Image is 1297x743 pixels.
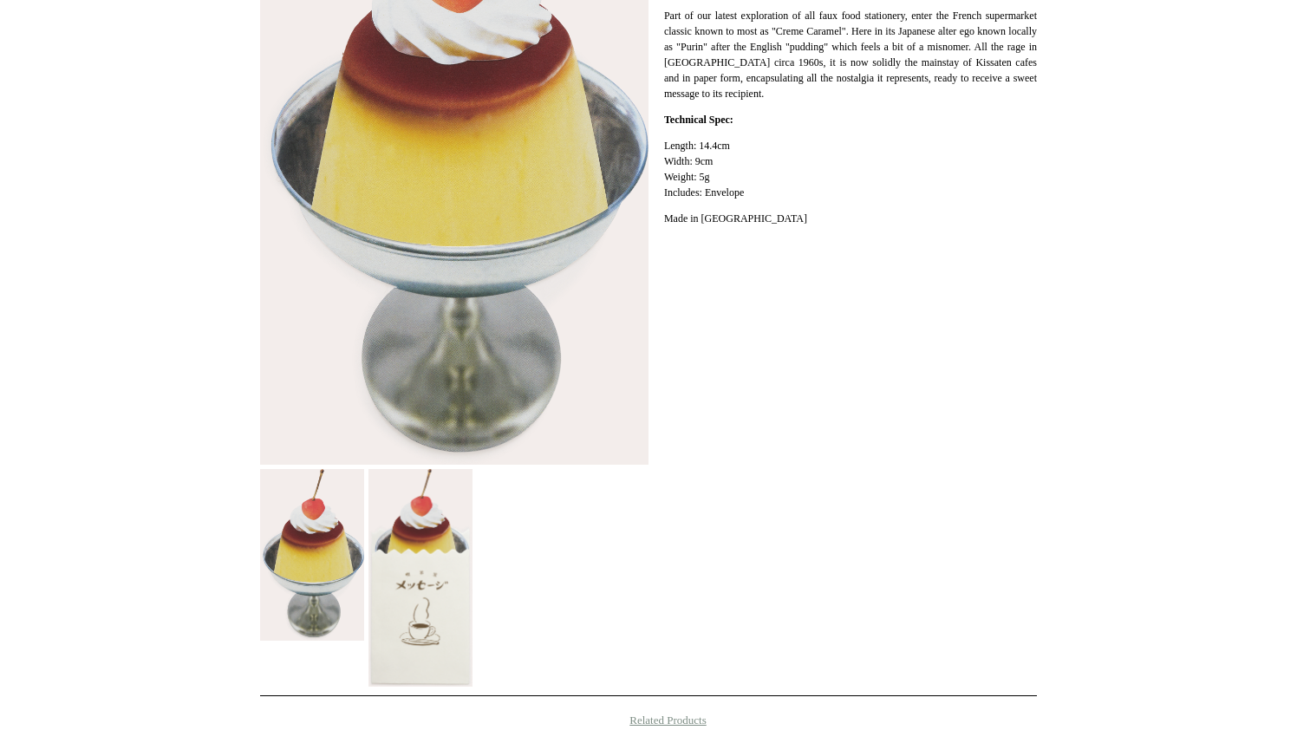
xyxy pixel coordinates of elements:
[260,469,364,642] img: Faux Creme Caramel Greeting Card
[664,8,1037,101] p: Part of our latest exploration of all faux food stationery, enter the French supermarket classic ...
[215,714,1082,727] h4: Related Products
[664,211,1037,226] p: Made in [GEOGRAPHIC_DATA]
[664,114,733,126] strong: Technical Spec:
[664,138,1037,200] p: Length: 14.4cm Width: 9cm Weight: 5g Includes: Envelope
[368,469,473,687] img: Faux Creme Caramel Greeting Card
